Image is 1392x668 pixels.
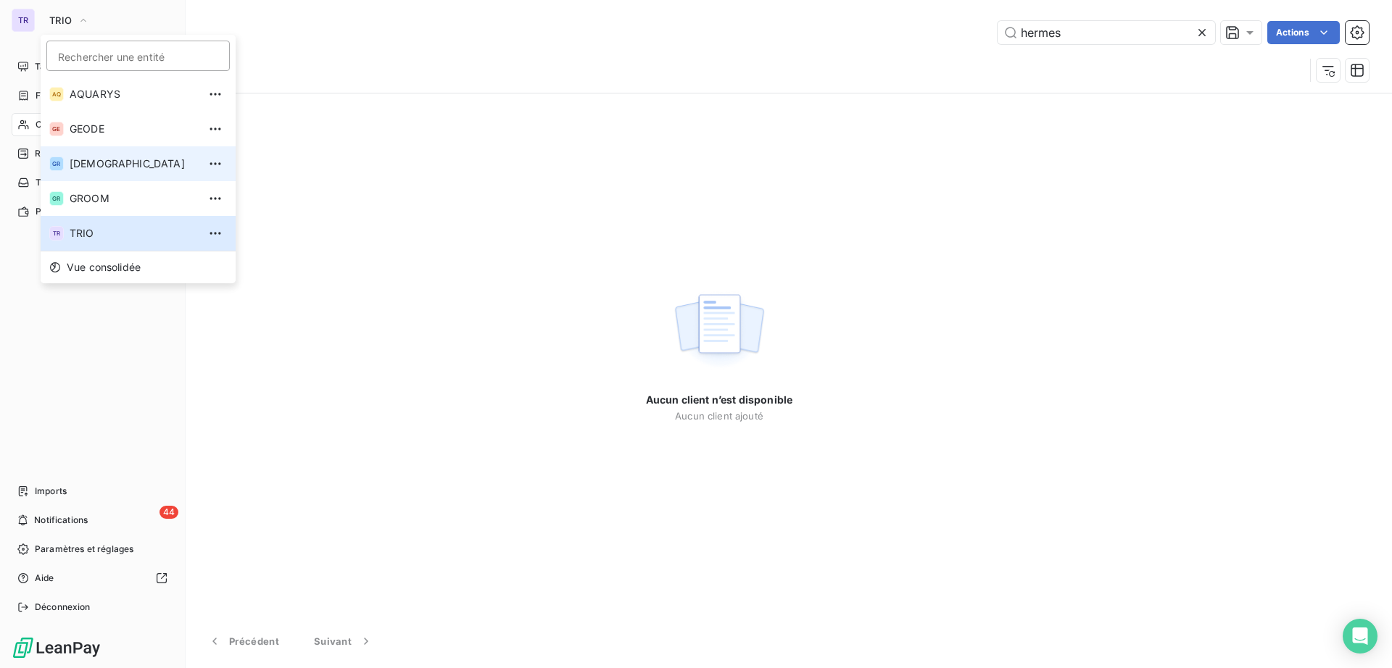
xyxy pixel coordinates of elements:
[12,480,173,503] a: Imports
[1343,619,1377,654] div: Open Intercom Messenger
[12,538,173,561] a: Paramètres et réglages
[12,9,35,32] div: TR
[70,156,198,171] span: [DEMOGRAPHIC_DATA]
[12,200,173,223] a: Paiements
[49,191,64,206] div: GR
[49,122,64,136] div: GE
[35,147,73,160] span: Relances
[12,171,173,194] a: 1Tâches
[70,87,198,101] span: AQUARYS
[646,393,792,407] span: Aucun client n’est disponible
[36,118,65,131] span: Clients
[35,60,102,73] span: Tableau de bord
[190,626,297,656] button: Précédent
[46,41,230,71] input: placeholder
[36,89,72,102] span: Factures
[49,87,64,101] div: AQ
[70,226,198,241] span: TRIO
[12,55,173,78] a: Tableau de bord
[49,226,64,241] div: TR
[159,506,178,519] span: 44
[35,572,54,585] span: Aide
[12,567,173,590] a: Aide
[36,176,66,189] span: Tâches
[12,113,173,136] a: Clients
[49,14,72,26] span: TRIO
[12,84,173,107] a: Factures
[998,21,1215,44] input: Rechercher
[67,260,141,275] span: Vue consolidée
[70,191,198,206] span: GROOM
[675,410,763,422] span: Aucun client ajouté
[12,142,173,165] a: 62Relances
[673,286,766,376] img: empty state
[35,601,91,614] span: Déconnexion
[35,485,67,498] span: Imports
[34,514,88,527] span: Notifications
[1267,21,1340,44] button: Actions
[12,636,101,659] img: Logo LeanPay
[36,205,80,218] span: Paiements
[70,122,198,136] span: GEODE
[35,543,133,556] span: Paramètres et réglages
[297,626,391,656] button: Suivant
[49,156,64,171] div: GR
